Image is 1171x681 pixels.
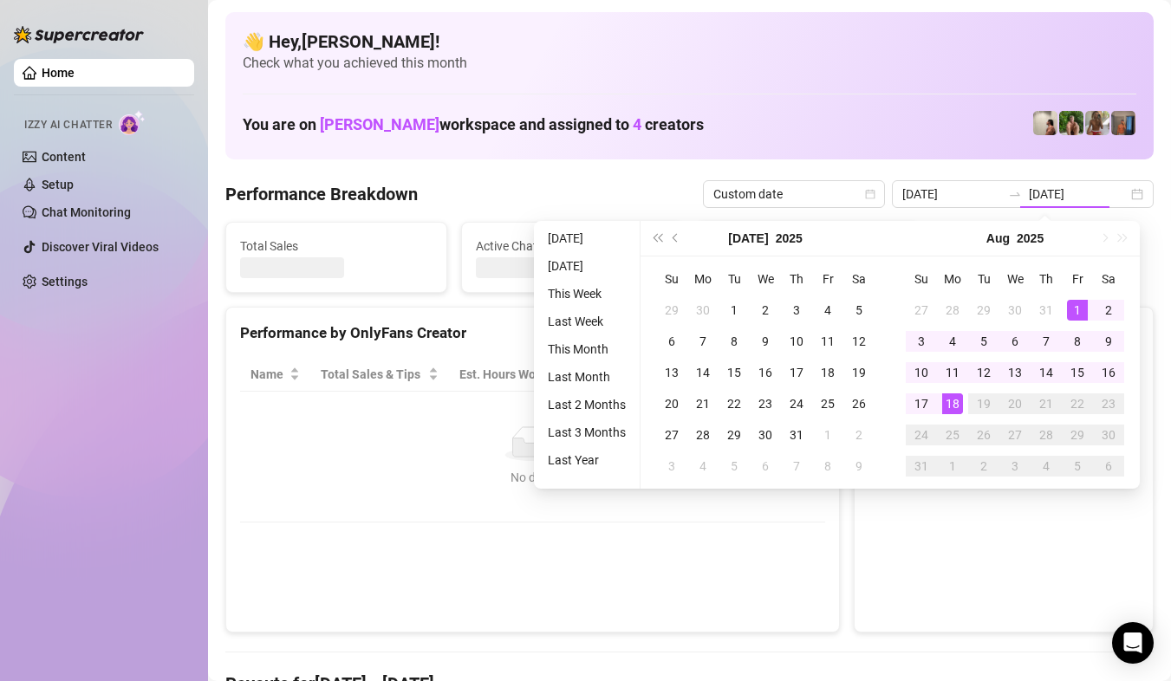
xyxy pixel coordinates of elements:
[240,237,433,256] span: Total Sales
[42,178,74,191] a: Setup
[1033,111,1057,135] img: Ralphy
[1112,622,1154,664] div: Open Intercom Messenger
[243,54,1136,73] span: Check what you achieved this month
[14,26,144,43] img: logo-BBDzfeDw.svg
[119,110,146,135] img: AI Chatter
[1029,185,1128,204] input: End date
[250,365,286,384] span: Name
[695,358,825,392] th: Chat Conversion
[713,181,875,207] span: Custom date
[225,182,418,206] h4: Performance Breakdown
[42,240,159,254] a: Discover Viral Videos
[1111,111,1135,135] img: Wayne
[42,66,75,80] a: Home
[476,237,668,256] span: Active Chats
[1085,111,1109,135] img: Nathaniel
[589,358,694,392] th: Sales / Hour
[243,115,704,134] h1: You are on workspace and assigned to creators
[712,237,904,256] span: Messages Sent
[1059,111,1083,135] img: Nathaniel
[868,321,1139,345] div: Sales by OnlyFans Creator
[321,365,425,384] span: Total Sales & Tips
[633,115,641,133] span: 4
[320,115,439,133] span: [PERSON_NAME]
[459,365,564,384] div: Est. Hours Worked
[865,189,875,199] span: calendar
[42,275,88,289] a: Settings
[706,365,801,384] span: Chat Conversion
[243,29,1136,54] h4: 👋 Hey, [PERSON_NAME] !
[310,358,449,392] th: Total Sales & Tips
[599,365,670,384] span: Sales / Hour
[42,205,131,219] a: Chat Monitoring
[257,468,808,487] div: No data
[1008,187,1022,201] span: swap-right
[902,185,1001,204] input: Start date
[24,117,112,133] span: Izzy AI Chatter
[1008,187,1022,201] span: to
[240,321,825,345] div: Performance by OnlyFans Creator
[240,358,310,392] th: Name
[42,150,86,164] a: Content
